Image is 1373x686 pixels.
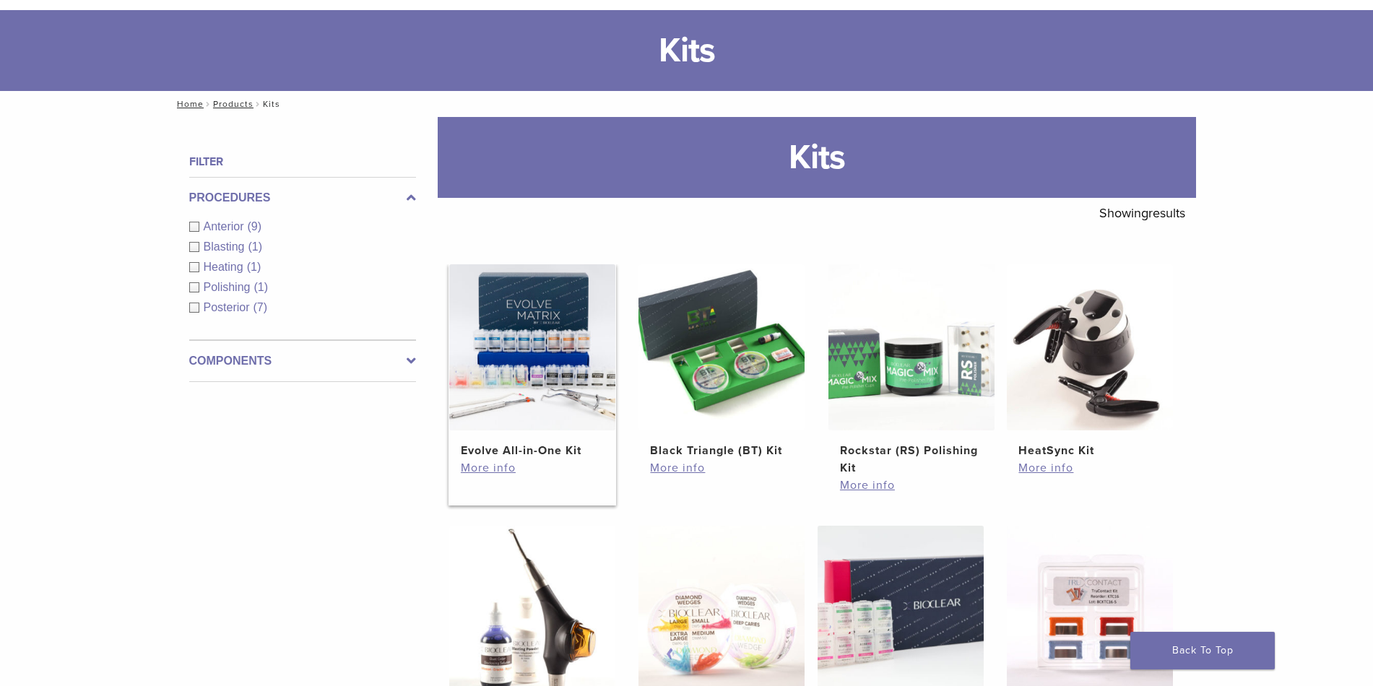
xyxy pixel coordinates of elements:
[254,281,268,293] span: (1)
[204,281,254,293] span: Polishing
[248,240,262,253] span: (1)
[1130,632,1275,669] a: Back To Top
[461,459,604,477] a: More info
[461,442,604,459] h2: Evolve All-in-One Kit
[650,442,793,459] h2: Black Triangle (BT) Kit
[1018,459,1161,477] a: More info
[840,442,983,477] h2: Rockstar (RS) Polishing Kit
[828,264,995,430] img: Rockstar (RS) Polishing Kit
[189,352,416,370] label: Components
[248,220,262,233] span: (9)
[213,99,254,109] a: Products
[247,261,261,273] span: (1)
[638,264,806,459] a: Black Triangle (BT) KitBlack Triangle (BT) Kit
[204,100,213,108] span: /
[204,301,254,313] span: Posterior
[449,264,615,430] img: Evolve All-in-One Kit
[204,220,248,233] span: Anterior
[204,240,248,253] span: Blasting
[638,264,805,430] img: Black Triangle (BT) Kit
[189,189,416,207] label: Procedures
[1018,442,1161,459] h2: HeatSync Kit
[1006,264,1174,459] a: HeatSync KitHeatSync Kit
[840,477,983,494] a: More info
[167,91,1207,117] nav: Kits
[189,153,416,170] h4: Filter
[173,99,204,109] a: Home
[254,301,268,313] span: (7)
[650,459,793,477] a: More info
[828,264,996,477] a: Rockstar (RS) Polishing KitRockstar (RS) Polishing Kit
[204,261,247,273] span: Heating
[254,100,263,108] span: /
[438,117,1196,198] h1: Kits
[1099,198,1185,228] p: Showing results
[449,264,617,459] a: Evolve All-in-One KitEvolve All-in-One Kit
[1007,264,1173,430] img: HeatSync Kit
